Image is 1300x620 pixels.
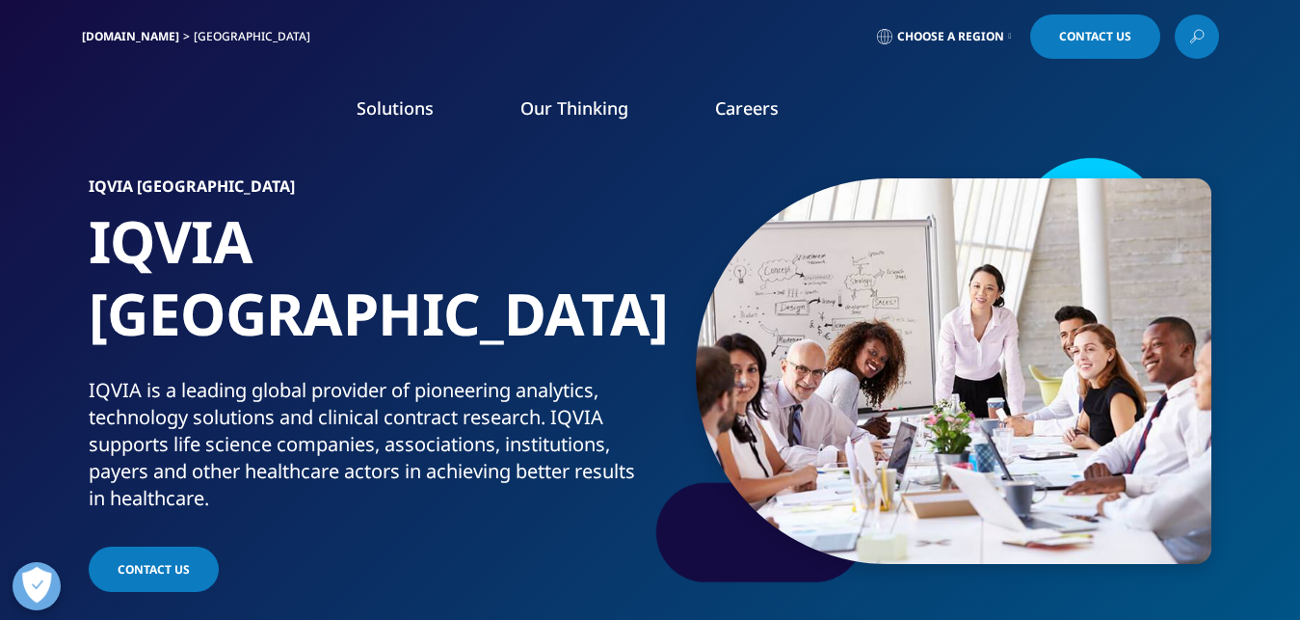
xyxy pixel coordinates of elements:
img: 877_businesswoman-leading-meeting.jpg [696,178,1211,564]
a: [DOMAIN_NAME] [82,28,179,44]
h1: IQVIA [GEOGRAPHIC_DATA] [89,205,643,377]
a: Solutions [357,96,434,120]
a: Contact Us [1030,14,1160,59]
h6: IQVIA [GEOGRAPHIC_DATA] [89,178,643,205]
span: Contact Us [1059,31,1131,42]
div: IQVIA is a leading global provider of pioneering analytics, technology solutions and clinical con... [89,377,643,512]
a: Our Thinking [520,96,628,120]
div: [GEOGRAPHIC_DATA] [194,29,318,44]
span: Contact us [118,561,190,578]
a: Careers [715,96,779,120]
span: Choose a region [897,29,1004,44]
nav: Primary [244,67,1219,158]
a: Contact us [89,547,219,592]
button: Open Preferences [13,562,61,610]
